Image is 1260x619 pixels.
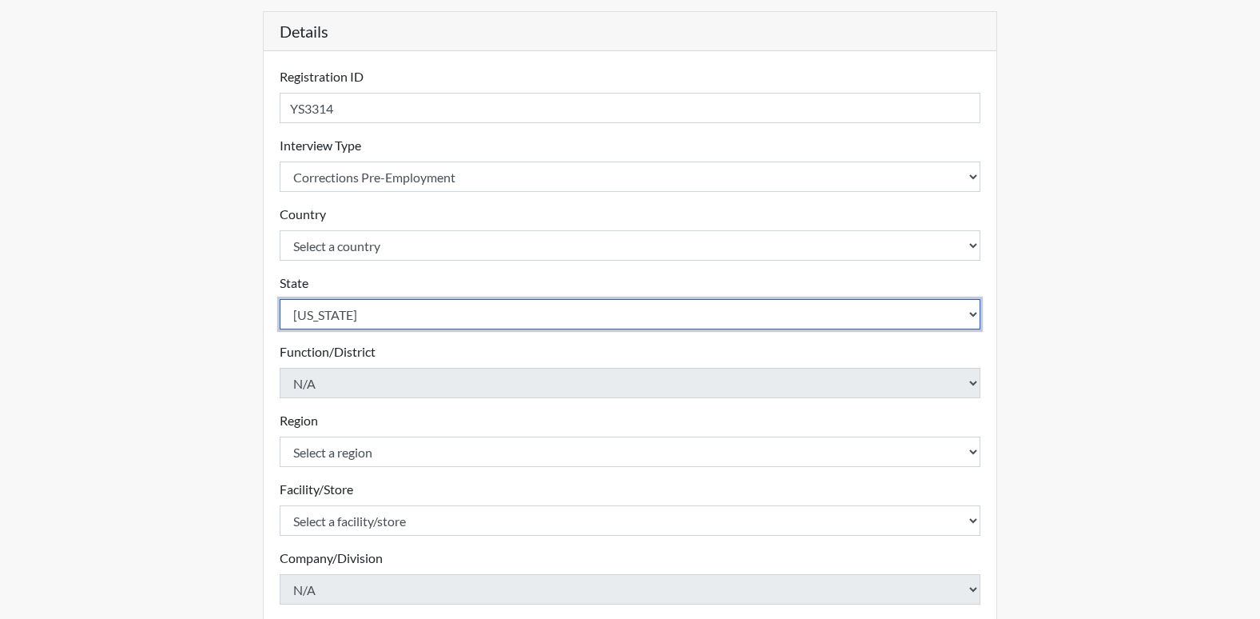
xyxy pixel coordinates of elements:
[280,411,318,430] label: Region
[280,136,361,155] label: Interview Type
[280,549,383,568] label: Company/Division
[264,12,997,51] h5: Details
[280,274,308,293] label: State
[280,342,376,361] label: Function/District
[280,205,326,224] label: Country
[280,67,364,86] label: Registration ID
[280,93,981,123] input: Insert a Registration ID, which needs to be a unique alphanumeric value for each interviewee
[280,480,353,499] label: Facility/Store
